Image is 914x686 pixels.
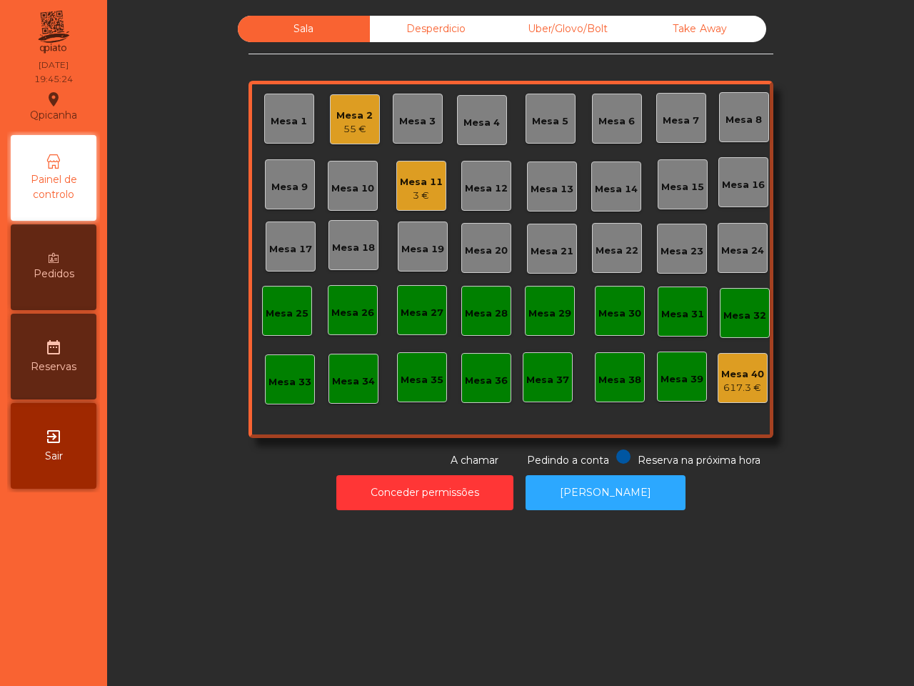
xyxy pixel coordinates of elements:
[527,454,609,467] span: Pedindo a conta
[401,306,443,320] div: Mesa 27
[331,306,374,320] div: Mesa 26
[34,73,73,86] div: 19:45:24
[598,114,635,129] div: Mesa 6
[451,454,498,467] span: A chamar
[336,122,373,136] div: 55 €
[36,7,71,57] img: qpiato
[14,172,93,202] span: Painel de controlo
[634,16,766,42] div: Take Away
[268,375,311,389] div: Mesa 33
[721,367,764,382] div: Mesa 40
[638,454,760,467] span: Reserva na próxima hora
[238,16,370,42] div: Sala
[532,114,568,129] div: Mesa 5
[725,113,762,127] div: Mesa 8
[463,116,500,130] div: Mesa 4
[271,114,307,129] div: Mesa 1
[271,180,308,194] div: Mesa 9
[661,307,704,322] div: Mesa 31
[598,373,641,387] div: Mesa 38
[465,244,508,258] div: Mesa 20
[596,244,638,258] div: Mesa 22
[721,381,764,395] div: 617.3 €
[465,182,508,196] div: Mesa 12
[661,244,703,259] div: Mesa 23
[45,428,62,445] i: exit_to_app
[465,307,508,321] div: Mesa 28
[399,114,436,129] div: Mesa 3
[595,182,638,197] div: Mesa 14
[332,374,375,389] div: Mesa 34
[45,449,63,464] span: Sair
[336,109,373,123] div: Mesa 2
[531,182,573,197] div: Mesa 13
[39,59,69,71] div: [DATE]
[370,16,502,42] div: Desperdicio
[336,475,513,510] button: Conceder permissões
[30,89,77,124] div: Qpicanha
[401,242,444,257] div: Mesa 19
[31,359,76,374] span: Reservas
[663,114,699,128] div: Mesa 7
[723,309,766,323] div: Mesa 32
[400,175,443,189] div: Mesa 11
[721,244,764,258] div: Mesa 24
[266,307,308,321] div: Mesa 25
[400,189,443,203] div: 3 €
[45,339,62,356] i: date_range
[331,182,374,196] div: Mesa 10
[531,244,573,259] div: Mesa 21
[45,91,62,108] i: location_on
[269,242,312,257] div: Mesa 17
[502,16,634,42] div: Uber/Glovo/Bolt
[465,374,508,388] div: Mesa 36
[661,180,704,194] div: Mesa 15
[332,241,375,255] div: Mesa 18
[401,373,443,387] div: Mesa 35
[661,372,703,387] div: Mesa 39
[722,178,765,192] div: Mesa 16
[598,307,641,321] div: Mesa 30
[528,307,571,321] div: Mesa 29
[526,373,569,387] div: Mesa 37
[526,475,685,510] button: [PERSON_NAME]
[34,267,74,282] span: Pedidos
